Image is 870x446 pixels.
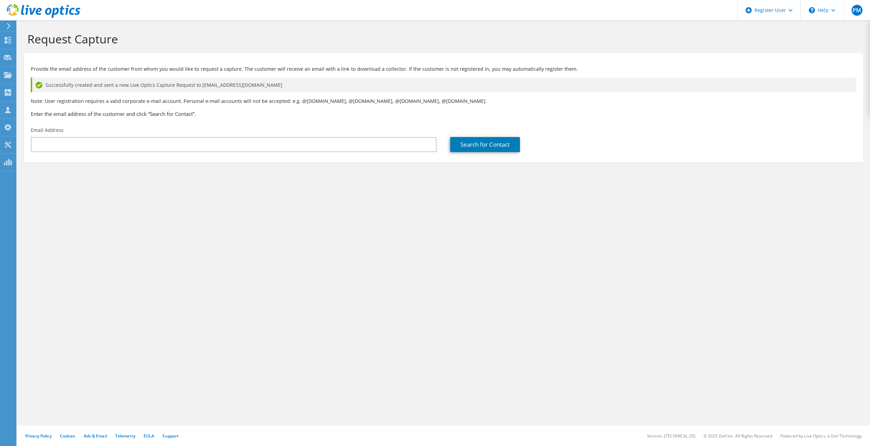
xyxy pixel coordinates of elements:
[27,32,856,46] h1: Request Capture
[647,433,695,439] li: Version: [TECHNICAL_ID]
[450,137,520,152] a: Search for Contact
[31,110,856,118] h3: Enter the email address of the customer and click “Search for Contact”.
[162,433,178,439] a: Support
[31,65,856,73] p: Provide the email address of the customer from whom you would like to request a capture. The cust...
[852,5,862,16] span: PM
[45,81,282,89] span: Successfully created and sent a new Live Optics Capture Request to [EMAIL_ADDRESS][DOMAIN_NAME]
[31,97,856,105] p: Note: User registration requires a valid corporate e-mail account. Personal e-mail accounts will ...
[780,433,862,439] li: Powered by Live Optics, a Dell Technology
[144,433,154,439] a: EULA
[809,7,815,13] svg: \n
[704,433,772,439] li: © 2025 Dell Inc. All Rights Reserved
[31,127,64,134] label: Email Address
[60,433,76,439] a: Cookies
[84,433,107,439] a: Ads & Email
[115,433,135,439] a: Telemetry
[25,433,52,439] a: Privacy Policy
